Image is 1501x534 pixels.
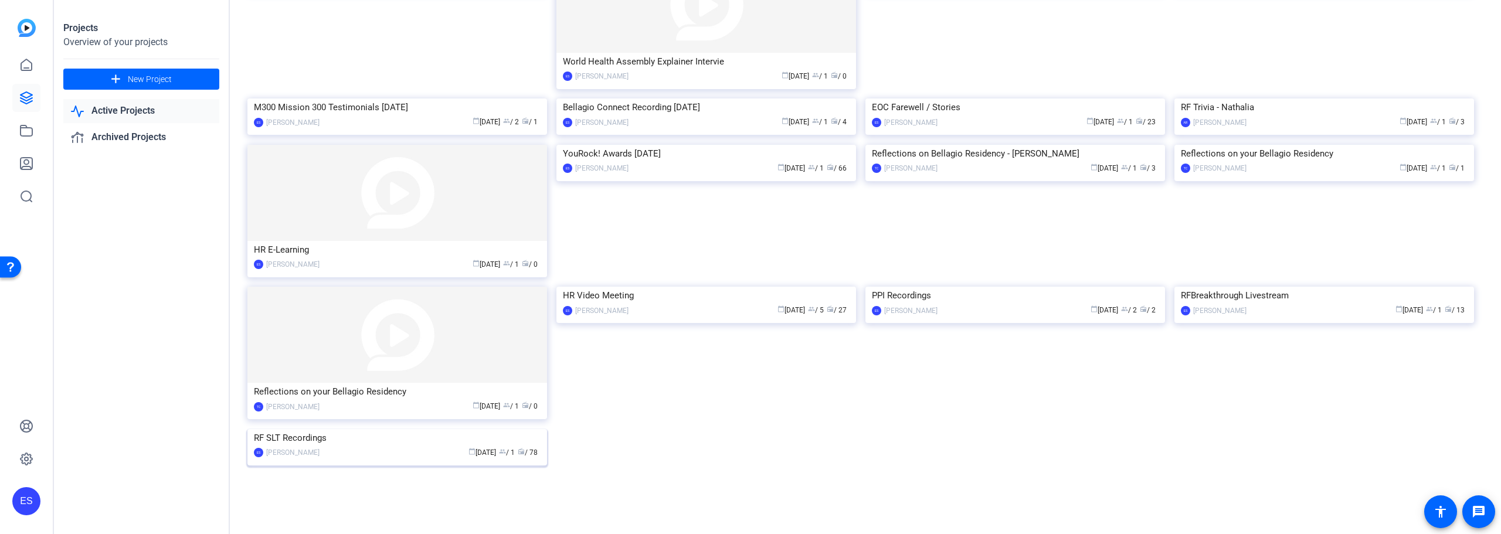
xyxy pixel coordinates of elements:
[1449,164,1465,172] span: / 1
[827,306,847,314] span: / 27
[872,164,881,173] div: TC
[1400,164,1427,172] span: [DATE]
[1140,164,1156,172] span: / 3
[575,70,629,82] div: [PERSON_NAME]
[499,448,506,455] span: group
[1091,164,1098,171] span: calendar_today
[473,118,500,126] span: [DATE]
[1091,164,1118,172] span: [DATE]
[777,306,805,314] span: [DATE]
[1472,505,1486,519] mat-icon: message
[884,305,938,317] div: [PERSON_NAME]
[808,305,815,312] span: group
[518,448,525,455] span: radio
[12,487,40,515] div: ES
[522,260,529,267] span: radio
[1181,164,1190,173] div: TC
[1117,117,1124,124] span: group
[473,117,480,124] span: calendar_today
[18,19,36,37] img: blue-gradient.svg
[782,72,809,80] span: [DATE]
[884,162,938,174] div: [PERSON_NAME]
[1193,117,1247,128] div: [PERSON_NAME]
[266,447,320,458] div: [PERSON_NAME]
[503,117,510,124] span: group
[1181,145,1468,162] div: Reflections on your Bellagio Residency
[503,260,519,268] span: / 1
[1430,164,1446,172] span: / 1
[266,401,320,413] div: [PERSON_NAME]
[473,402,500,410] span: [DATE]
[1426,306,1442,314] span: / 1
[782,117,789,124] span: calendar_today
[522,402,538,410] span: / 0
[827,164,834,171] span: radio
[63,69,219,90] button: New Project
[1400,118,1427,126] span: [DATE]
[1140,164,1147,171] span: radio
[522,260,538,268] span: / 0
[563,98,850,116] div: Bellagio Connect Recording [DATE]
[468,448,496,457] span: [DATE]
[812,117,819,124] span: group
[808,164,815,171] span: group
[522,118,538,126] span: / 1
[777,305,785,312] span: calendar_today
[254,260,263,269] div: ES
[575,117,629,128] div: [PERSON_NAME]
[1445,305,1452,312] span: radio
[563,53,850,70] div: World Health Assembly Explainer Intervie
[128,73,172,86] span: New Project
[503,402,519,410] span: / 1
[63,21,219,35] div: Projects
[1430,118,1446,126] span: / 1
[1121,306,1137,314] span: / 2
[1091,305,1098,312] span: calendar_today
[503,260,510,267] span: group
[522,117,529,124] span: radio
[1181,118,1190,127] div: AR
[266,117,320,128] div: [PERSON_NAME]
[808,306,824,314] span: / 5
[827,305,834,312] span: radio
[1445,306,1465,314] span: / 13
[827,164,847,172] span: / 66
[503,118,519,126] span: / 2
[1395,305,1402,312] span: calendar_today
[1193,305,1247,317] div: [PERSON_NAME]
[1121,305,1128,312] span: group
[503,402,510,409] span: group
[254,118,263,127] div: ES
[254,383,541,400] div: Reflections on your Bellagio Residency
[831,117,838,124] span: radio
[1426,305,1433,312] span: group
[812,72,819,79] span: group
[473,402,480,409] span: calendar_today
[1434,505,1448,519] mat-icon: accessibility
[777,164,805,172] span: [DATE]
[254,448,263,457] div: ES
[563,287,850,304] div: HR Video Meeting
[872,287,1159,304] div: PPI Recordings
[1181,98,1468,116] div: RF Trivia - Nathalia
[563,306,572,315] div: ES
[831,72,838,79] span: radio
[518,448,538,457] span: / 78
[563,72,572,81] div: ES
[254,429,541,447] div: RF SLT Recordings
[1136,117,1143,124] span: radio
[872,118,881,127] div: ES
[473,260,480,267] span: calendar_today
[782,72,789,79] span: calendar_today
[254,98,541,116] div: M300 Mission 300 Testimonials [DATE]
[563,118,572,127] div: ES
[1181,287,1468,304] div: RFBreakthrough Livestream
[1140,305,1147,312] span: radio
[1136,118,1156,126] span: / 23
[108,72,123,87] mat-icon: add
[1400,117,1407,124] span: calendar_today
[575,305,629,317] div: [PERSON_NAME]
[831,72,847,80] span: / 0
[563,145,850,162] div: YouRock! Awards [DATE]
[1395,306,1423,314] span: [DATE]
